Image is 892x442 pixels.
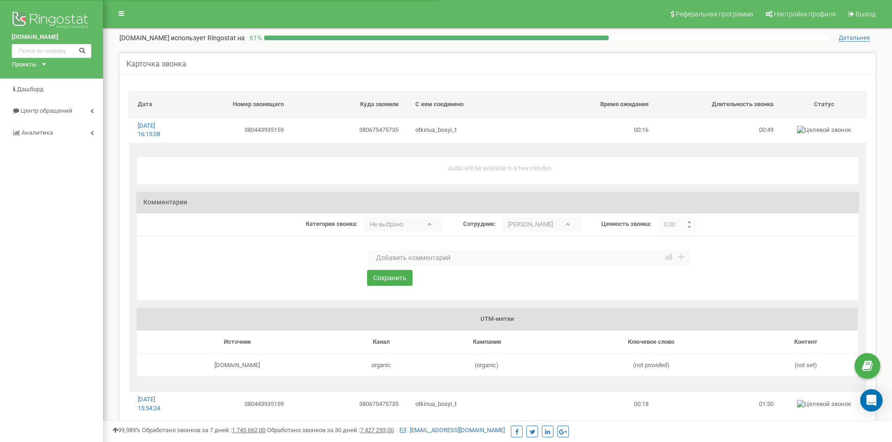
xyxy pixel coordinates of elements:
[601,220,652,229] label: Ценность звонка:
[400,427,505,434] a: [EMAIL_ADDRESS][DOMAIN_NAME]
[657,117,782,143] td: 00:49
[676,10,753,18] span: Реферальная программа
[839,34,870,42] span: Детальнее
[171,34,245,42] span: использует Ringostat на
[753,331,858,354] td: Контент
[177,92,292,118] th: Номер звонящего
[12,60,37,69] div: Проекты
[657,92,782,118] th: Длительность звонка
[797,400,851,409] img: Целевой звонок
[12,44,91,58] input: Поиск по номеру
[292,117,407,143] td: 380675475735
[407,117,532,143] td: otkinua_bosyi_t
[855,10,876,18] span: Выход
[797,126,851,135] img: Целевой звонок
[136,307,858,331] td: UTM-метки
[425,331,549,354] td: Кампания
[136,192,859,213] h3: Комментарии
[119,33,245,43] p: [DOMAIN_NAME]
[407,391,532,417] td: otkinua_bosyi_t
[136,331,338,354] td: Источник
[292,92,407,118] th: Куда звонили
[860,389,883,412] div: Open Intercom Messenger
[129,92,178,118] th: Дата
[232,427,265,434] u: 1 745 662,00
[12,33,91,42] a: [DOMAIN_NAME]
[549,331,753,354] td: Ключевое слово
[463,220,496,229] label: Сотрудник:
[360,427,394,434] u: 7 427 293,00
[21,107,73,114] span: Центр обращений
[532,117,657,143] td: 00:16
[364,217,429,232] p: Не выбрано
[567,217,581,232] b: ▾
[138,396,160,412] a: [DATE] 15:54:24
[407,92,532,118] th: С кем соединено
[425,354,549,377] td: (organic)
[136,354,338,377] td: [DOMAIN_NAME]
[532,92,657,118] th: Время ожидания
[22,129,53,136] span: Аналитика
[367,270,413,286] button: Сохранить
[126,60,186,68] h5: Карточка звонка
[338,331,425,354] td: Канал
[12,9,91,33] img: Ringostat logo
[549,354,753,377] td: (not provided)
[306,220,358,229] label: Категория звонка:
[774,10,836,18] span: Настройки профиля
[142,427,265,434] span: Обработано звонков за 7 дней :
[429,217,443,232] b: ▾
[112,427,140,434] span: 99,989%
[338,354,425,377] td: organic
[292,391,407,417] td: 380675475735
[753,354,858,377] td: (not set)
[17,86,44,93] span: Дашборд
[177,117,292,143] td: 380443935159
[502,217,567,232] p: [PERSON_NAME]
[177,391,292,417] td: 380443935159
[148,164,852,173] p: Audio will be available in a few minutes
[657,391,782,417] td: 01:50
[245,33,264,43] p: 61 %
[138,122,160,138] a: [DATE] 16:15:08
[532,391,657,417] td: 00:18
[267,427,394,434] span: Обработано звонков за 30 дней :
[782,92,866,118] th: Статус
